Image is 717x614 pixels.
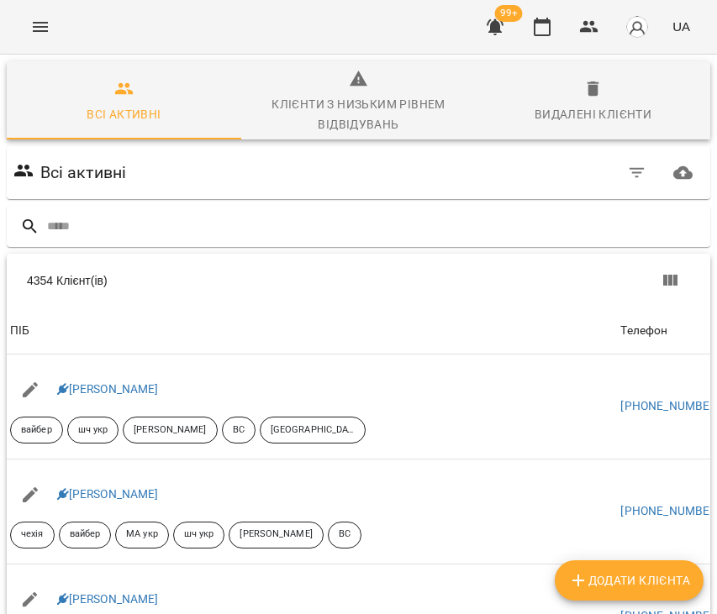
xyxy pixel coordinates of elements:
[620,321,667,341] div: Телефон
[57,592,159,606] a: [PERSON_NAME]
[222,417,256,443] div: ВС
[650,260,690,301] button: Вигляд колонок
[27,265,379,296] div: 4354 Клієнт(ів)
[10,417,63,443] div: вайбер
[240,527,312,542] p: [PERSON_NAME]
[134,423,206,438] p: [PERSON_NAME]
[10,321,29,341] div: ПІБ
[57,487,159,501] a: [PERSON_NAME]
[535,104,651,124] div: Видалені клієнти
[666,11,697,42] button: UA
[59,522,112,548] div: вайбер
[10,522,55,548] div: чехія
[87,104,161,124] div: Всі активні
[21,527,44,542] p: чехія
[10,321,29,341] div: Sort
[271,423,355,438] p: [GEOGRAPHIC_DATA]
[40,160,127,186] h6: Всі активні
[70,527,101,542] p: вайбер
[495,5,523,22] span: 99+
[339,527,351,542] p: ВС
[67,417,119,443] div: шч укр
[10,321,614,341] span: ПІБ
[78,423,108,438] p: шч укр
[568,570,690,590] span: Додати клієнта
[620,321,667,341] div: Sort
[21,423,52,438] p: вайбер
[672,18,690,35] span: UA
[57,382,159,396] a: [PERSON_NAME]
[251,94,466,134] div: Клієнти з низьким рівнем відвідувань
[115,522,169,548] div: МА укр
[625,15,649,39] img: avatar_s.png
[328,522,361,548] div: ВС
[173,522,225,548] div: шч укр
[229,522,323,548] div: [PERSON_NAME]
[555,560,704,601] button: Додати клієнта
[233,423,245,438] p: ВС
[7,254,710,307] div: Table Toolbar
[184,527,214,542] p: шч укр
[123,417,217,443] div: [PERSON_NAME]
[126,527,158,542] p: МА укр
[20,7,61,47] button: Menu
[260,417,366,443] div: [GEOGRAPHIC_DATA]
